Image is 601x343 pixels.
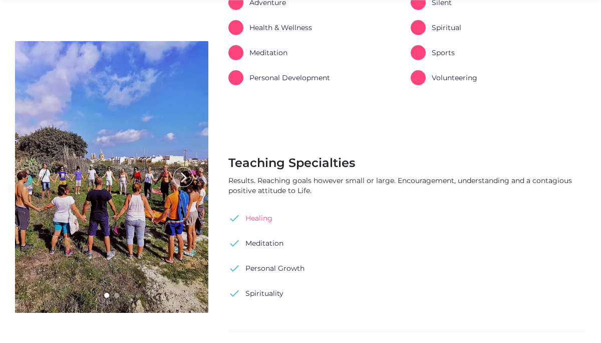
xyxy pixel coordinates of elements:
[228,286,240,301] span: check
[228,236,240,251] span: check
[411,20,461,35] a: Spiritual
[228,155,586,170] h3: Teaching Specialties
[228,176,586,196] div: Results. Reaching goals however small or large. Encouragement, understanding and a contagious pos...
[174,167,194,188] i: arrow_forward_ios
[228,70,330,85] a: Personal Development
[228,20,312,35] a: Health & Wellness
[228,211,240,226] span: check
[228,211,272,226] a: check Healing
[228,236,283,251] a: check Meditation
[411,70,477,85] a: Volunteering
[411,45,455,60] a: Sports
[228,286,283,301] a: check Spirituality
[228,261,240,276] span: check
[228,261,305,276] a: check Personal Growth
[228,45,287,60] a: Meditation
